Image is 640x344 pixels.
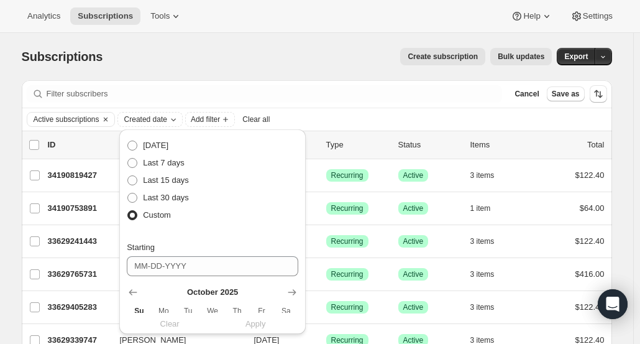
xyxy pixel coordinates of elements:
[47,85,503,103] input: Filter subscribers
[400,48,485,65] button: Create subscription
[20,7,68,25] button: Analytics
[552,89,580,99] span: Save as
[331,302,363,312] span: Recurring
[403,302,424,312] span: Active
[34,114,99,124] span: Active subscriptions
[575,170,605,180] span: $122.40
[575,269,605,279] span: $416.00
[598,289,628,319] div: Open Intercom Messenger
[48,202,110,215] p: 34190753891
[398,139,460,151] p: Status
[176,301,200,321] th: Tuesday
[470,302,495,312] span: 3 items
[143,141,168,150] span: [DATE]
[498,52,544,62] span: Bulk updates
[99,113,112,126] button: Clear
[48,139,605,151] div: IDCustomerBilling DateTypeStatusItemsTotal
[237,112,275,127] button: Clear all
[523,11,540,21] span: Help
[564,52,588,62] span: Export
[470,233,508,250] button: 3 items
[22,50,103,63] span: Subscriptions
[575,236,605,246] span: $122.40
[143,158,185,167] span: Last 7 days
[470,236,495,246] span: 3 items
[470,139,533,151] div: Items
[48,139,110,151] p: ID
[403,170,424,180] span: Active
[408,52,478,62] span: Create subscription
[27,11,60,21] span: Analytics
[48,200,605,217] div: 34190753891[PERSON_NAME] & [PERSON_NAME][DATE]SuccessRecurringSuccessActive1 item$64.00
[205,306,219,316] span: We
[470,200,505,217] button: 1 item
[331,236,363,246] span: Recurring
[274,301,298,321] th: Saturday
[70,7,140,25] button: Subscriptions
[254,306,268,316] span: Fr
[331,269,363,279] span: Recurring
[510,86,544,101] button: Cancel
[48,169,110,182] p: 34190819427
[249,301,273,321] th: Friday
[503,7,560,25] button: Help
[200,301,224,321] th: Wednesday
[514,89,539,99] span: Cancel
[191,114,220,124] span: Add filter
[403,236,424,246] span: Active
[470,266,508,283] button: 3 items
[78,11,133,21] span: Subscriptions
[124,284,142,301] button: Show previous month, September 2025
[181,306,195,316] span: Tu
[143,210,171,220] span: Custom
[283,284,301,301] button: Show next month, November 2025
[403,269,424,279] span: Active
[470,167,508,184] button: 3 items
[225,301,249,321] th: Thursday
[470,299,508,316] button: 3 items
[152,301,176,321] th: Monday
[48,233,605,250] div: 33629241443[PERSON_NAME][DATE]SuccessRecurringSuccessActive3 items$122.40
[48,235,110,248] p: 33629241443
[230,306,244,316] span: Th
[127,301,151,321] th: Sunday
[563,7,620,25] button: Settings
[587,139,604,151] p: Total
[124,114,167,124] span: Created date
[326,139,388,151] div: Type
[470,269,495,279] span: 3 items
[331,170,363,180] span: Recurring
[48,299,605,316] div: 33629405283[PERSON_NAME][DATE]SuccessRecurringSuccessActive3 items$122.40
[127,256,298,276] input: MM-DD-YYYY
[185,112,235,127] button: Add filter
[470,203,491,213] span: 1 item
[490,48,552,65] button: Bulk updates
[590,85,607,103] button: Sort the results
[143,175,189,185] span: Last 15 days
[48,268,110,281] p: 33629765731
[547,86,585,101] button: Save as
[48,167,605,184] div: 34190819427[PERSON_NAME][DATE]SuccessRecurringSuccessActive3 items$122.40
[27,113,99,126] button: Active subscriptions
[242,114,270,124] span: Clear all
[403,203,424,213] span: Active
[583,11,613,21] span: Settings
[143,193,189,202] span: Last 30 days
[132,306,146,316] span: Su
[575,302,605,312] span: $122.40
[580,203,605,213] span: $64.00
[143,7,190,25] button: Tools
[470,170,495,180] span: 3 items
[157,306,171,316] span: Mo
[557,48,595,65] button: Export
[118,113,182,126] button: Created date
[150,11,170,21] span: Tools
[127,243,155,252] span: Starting
[331,203,363,213] span: Recurring
[48,266,605,283] div: 33629765731Sterling & [PERSON_NAME][DATE]SuccessRecurringSuccessActive3 items$416.00
[279,306,293,316] span: Sa
[48,301,110,314] p: 33629405283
